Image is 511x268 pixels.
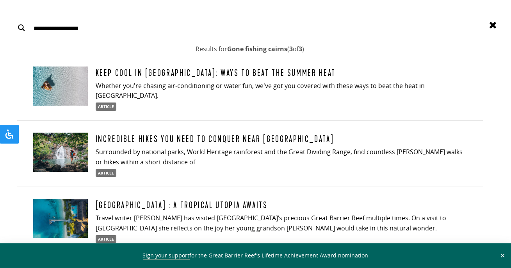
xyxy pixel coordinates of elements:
[289,45,293,53] strong: 3
[35,20,484,36] form: Search form
[17,199,483,243] a: [GEOGRAPHIC_DATA] : A Tropical Utopia Awaits Travel writer [PERSON_NAME] has visited [GEOGRAPHIC_...
[17,67,483,111] a: Keep cool in [GEOGRAPHIC_DATA]: ways to beat the summer heat Whether you're chasing air-condition...
[96,103,116,110] p: article
[299,45,302,53] strong: 3
[143,252,369,260] span: for the Great Barrier Reef’s Lifetime Achievement Award nomination
[96,133,334,147] h4: Incredible hikes you need to conquer near [GEOGRAPHIC_DATA]
[5,130,14,139] svg: Open Accessibility Panel
[498,252,507,259] button: Close
[96,169,116,177] p: article
[96,81,466,101] p: Whether you're chasing air-conditioning or water fun, we've got you covered with these ways to be...
[143,252,190,260] a: Sign your support
[15,42,484,56] div: Results for ( of )
[17,133,483,177] a: Incredible hikes you need to conquer near [GEOGRAPHIC_DATA] Surrounded by national parks, World H...
[96,235,116,243] p: article
[96,213,466,234] p: Travel writer [PERSON_NAME] has visited [GEOGRAPHIC_DATA]’s precious Great Barrier Reef multiple ...
[227,45,287,53] strong: Gone fishing cairns
[96,67,336,81] h4: Keep cool in [GEOGRAPHIC_DATA]: ways to beat the summer heat
[14,20,29,36] button: Search magnifier button
[96,199,268,213] h4: [GEOGRAPHIC_DATA] : A Tropical Utopia Awaits
[96,147,466,167] p: Surrounded by national parks, World Heritage rainforest and the Great Dividing Range, find countl...
[34,20,483,36] input: Search input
